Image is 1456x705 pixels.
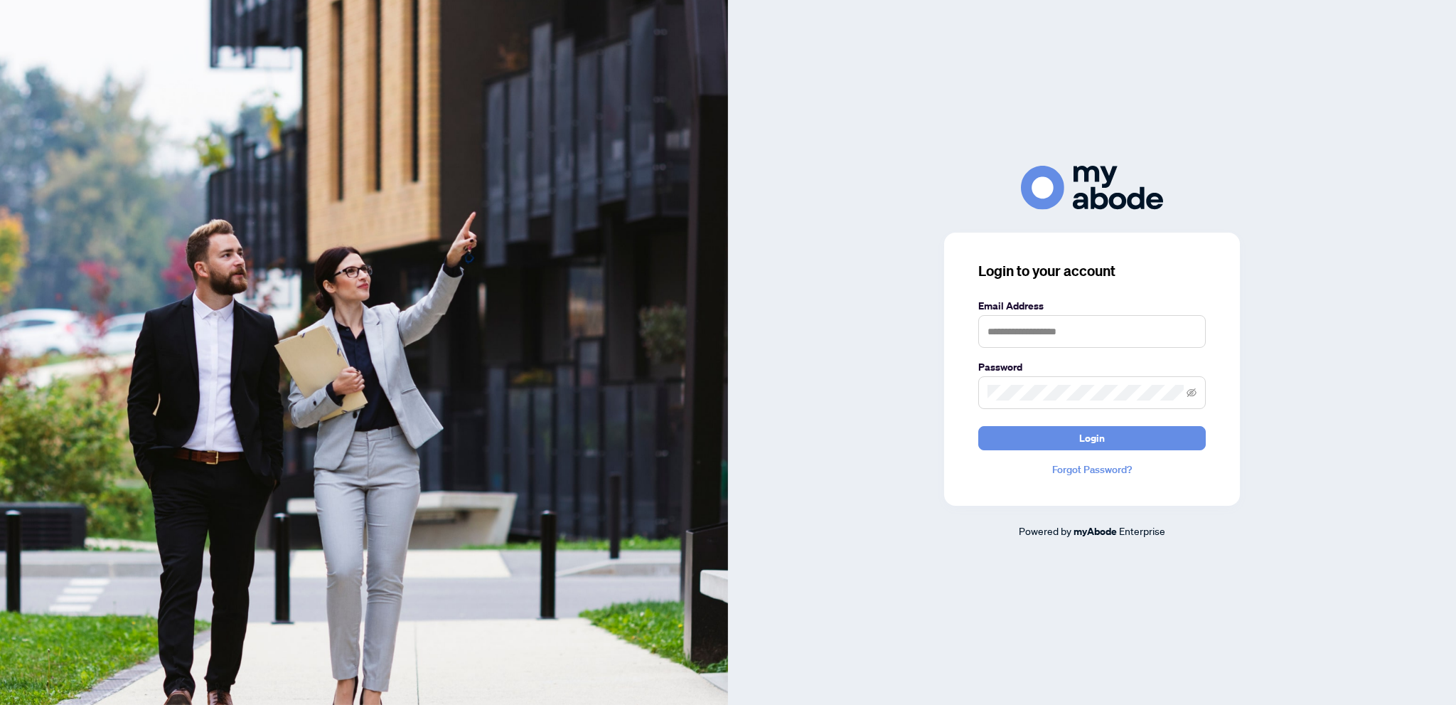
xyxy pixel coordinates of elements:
[978,359,1206,375] label: Password
[1019,524,1071,537] span: Powered by
[978,462,1206,477] a: Forgot Password?
[978,298,1206,314] label: Email Address
[978,426,1206,450] button: Login
[1079,427,1105,450] span: Login
[1119,524,1165,537] span: Enterprise
[978,261,1206,281] h3: Login to your account
[1074,524,1117,539] a: myAbode
[1187,388,1197,398] span: eye-invisible
[1021,166,1163,209] img: ma-logo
